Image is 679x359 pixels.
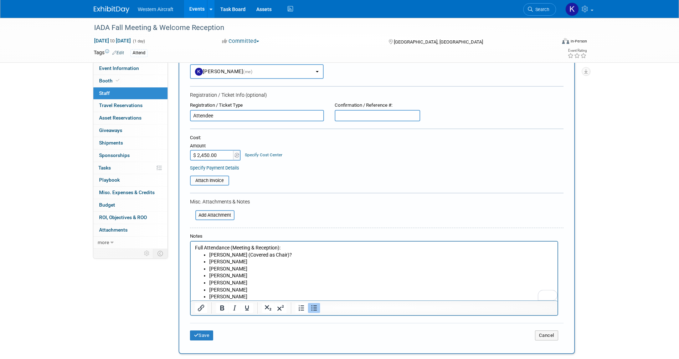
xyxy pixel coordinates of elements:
[243,69,252,74] span: (me)
[93,212,168,224] a: ROI, Objectives & ROO
[99,202,115,208] span: Budget
[190,135,564,141] div: Cost:
[533,7,549,12] span: Search
[295,303,308,313] button: Numbered list
[94,6,129,13] img: ExhibitDay
[98,239,109,245] span: more
[93,112,168,124] a: Asset Reservations
[99,177,120,183] span: Playbook
[562,38,569,44] img: Format-Inperson.png
[191,242,557,300] iframe: Rich Text Area
[92,21,545,34] div: IADA Fall Meeting & Welcome Reception
[99,115,142,121] span: Asset Reservations
[99,102,143,108] span: Travel Reservations
[216,303,228,313] button: Bold
[262,303,274,313] button: Subscript
[93,224,168,236] a: Attachments
[99,152,130,158] span: Sponsorships
[565,2,579,16] img: Kindra Mahler
[190,143,242,150] div: Amount
[99,214,147,220] span: ROI, Objectives & ROO
[308,303,320,313] button: Bullet list
[93,150,168,162] a: Sponsorships
[93,125,168,137] a: Giveaways
[523,3,556,16] a: Search
[93,174,168,186] a: Playbook
[190,91,564,98] div: Registration / Ticket Info (optional)
[245,152,282,157] a: Specify Cost Center
[190,165,239,171] a: Specify Payment Details
[535,330,558,340] button: Cancel
[99,189,155,195] span: Misc. Expenses & Credits
[93,62,168,75] a: Event Information
[190,198,564,205] div: Misc. Attachments & Notes
[190,102,324,109] div: Registration / Ticket Type
[190,233,558,240] div: Notes
[112,50,124,55] a: Edit
[99,65,139,71] span: Event Information
[220,37,262,45] button: Committed
[132,39,145,44] span: (1 day)
[99,127,122,133] span: Giveaways
[190,330,214,340] button: Save
[99,140,123,146] span: Shipments
[93,100,168,112] a: Travel Reservations
[93,87,168,100] a: Staff
[153,249,168,258] td: Toggle Event Tabs
[93,237,168,249] a: more
[241,303,253,313] button: Underline
[98,165,111,171] span: Tasks
[93,75,168,87] a: Booth
[567,49,587,52] div: Event Rating
[93,199,168,211] a: Budget
[109,38,116,44] span: to
[99,227,128,233] span: Attachments
[130,49,148,57] div: Attend
[274,303,287,313] button: Superscript
[141,249,153,258] td: Personalize Event Tab Strip
[394,39,483,45] span: [GEOGRAPHIC_DATA], [GEOGRAPHIC_DATA]
[228,303,241,313] button: Italic
[93,187,168,199] a: Misc. Expenses & Credits
[99,90,110,96] span: Staff
[514,37,587,48] div: Event Format
[93,162,168,174] a: Tasks
[138,6,173,12] span: Western Aircraft
[99,78,121,84] span: Booth
[93,137,168,149] a: Shipments
[94,37,131,44] span: [DATE] [DATE]
[195,303,207,313] button: Insert/edit link
[195,69,253,74] span: [PERSON_NAME]
[116,79,119,82] i: Booth reservation complete
[190,64,324,79] button: [PERSON_NAME](me)
[570,39,587,44] div: In-Person
[94,49,124,57] td: Tags
[335,102,420,109] div: Confirmation / Reference #:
